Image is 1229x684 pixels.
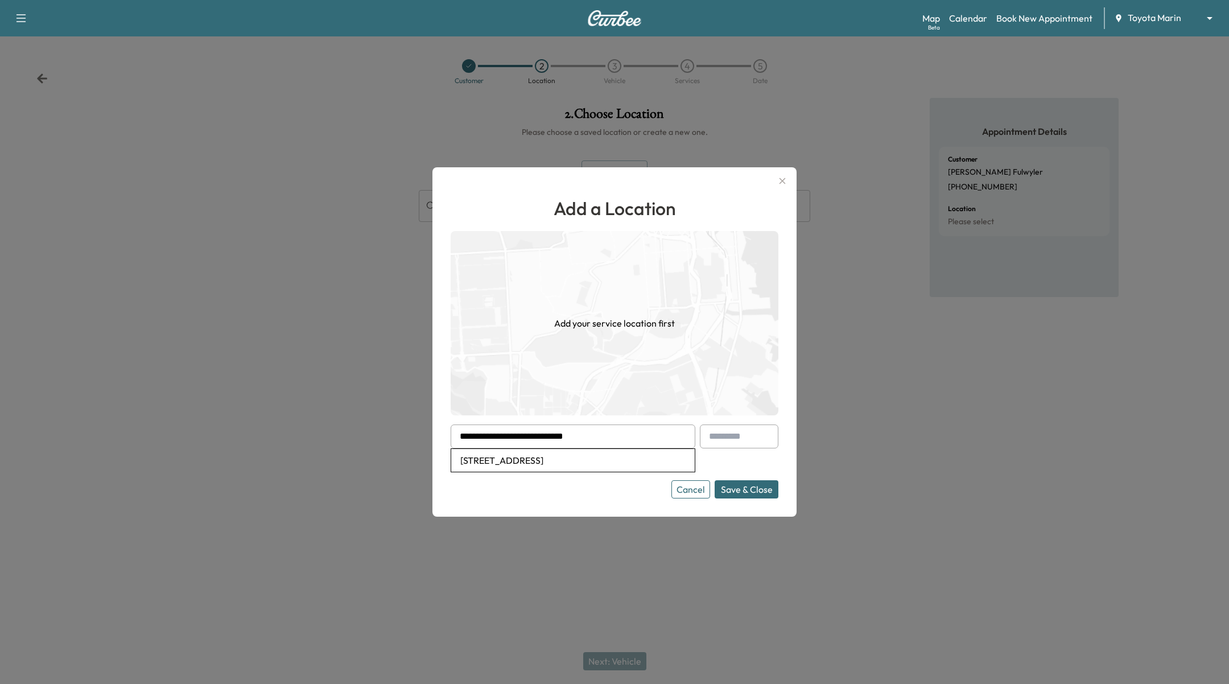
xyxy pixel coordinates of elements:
a: Book New Appointment [996,11,1092,25]
li: [STREET_ADDRESS] [451,449,695,472]
button: Save & Close [715,480,778,498]
img: Curbee Logo [587,10,642,26]
a: MapBeta [922,11,940,25]
span: Toyota Marin [1128,11,1181,24]
h1: Add a Location [451,195,778,222]
div: Beta [928,23,940,32]
h1: Add your service location first [554,316,675,330]
img: empty-map-CL6vilOE.png [451,231,778,415]
button: Cancel [671,480,710,498]
a: Calendar [949,11,987,25]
